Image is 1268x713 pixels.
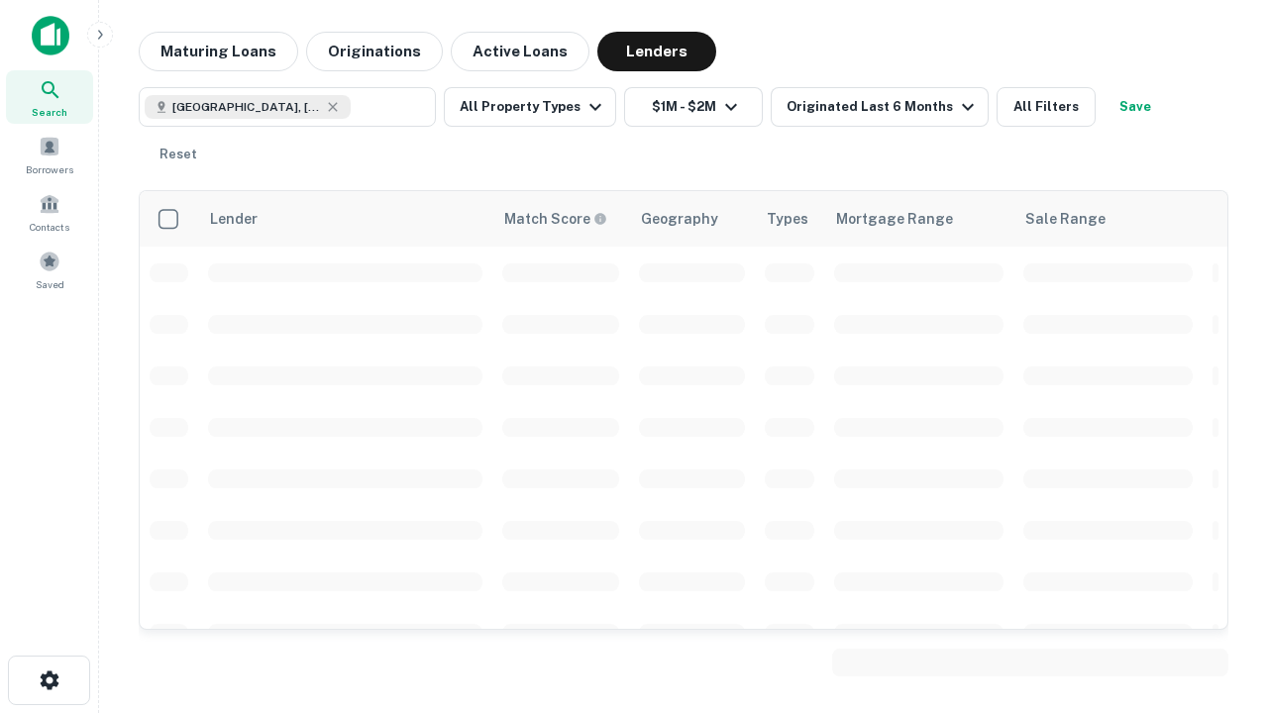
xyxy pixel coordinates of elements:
[824,191,1013,247] th: Mortgage Range
[32,104,67,120] span: Search
[1025,207,1106,231] div: Sale Range
[451,32,589,71] button: Active Loans
[767,207,808,231] div: Types
[1013,191,1203,247] th: Sale Range
[836,207,953,231] div: Mortgage Range
[504,208,607,230] div: Capitalize uses an advanced AI algorithm to match your search with the best lender. The match sco...
[641,207,718,231] div: Geography
[504,208,603,230] h6: Match Score
[147,135,210,174] button: Reset
[492,191,629,247] th: Capitalize uses an advanced AI algorithm to match your search with the best lender. The match sco...
[210,207,258,231] div: Lender
[306,32,443,71] button: Originations
[172,98,321,116] span: [GEOGRAPHIC_DATA], [GEOGRAPHIC_DATA], [GEOGRAPHIC_DATA]
[624,87,763,127] button: $1M - $2M
[997,87,1096,127] button: All Filters
[1104,87,1167,127] button: Save your search to get updates of matches that match your search criteria.
[6,128,93,181] a: Borrowers
[30,219,69,235] span: Contacts
[36,276,64,292] span: Saved
[629,191,755,247] th: Geography
[444,87,616,127] button: All Property Types
[139,32,298,71] button: Maturing Loans
[6,185,93,239] a: Contacts
[6,70,93,124] a: Search
[755,191,824,247] th: Types
[1169,555,1268,650] iframe: Chat Widget
[771,87,989,127] button: Originated Last 6 Months
[6,243,93,296] a: Saved
[26,161,73,177] span: Borrowers
[32,16,69,55] img: capitalize-icon.png
[787,95,980,119] div: Originated Last 6 Months
[198,191,492,247] th: Lender
[597,32,716,71] button: Lenders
